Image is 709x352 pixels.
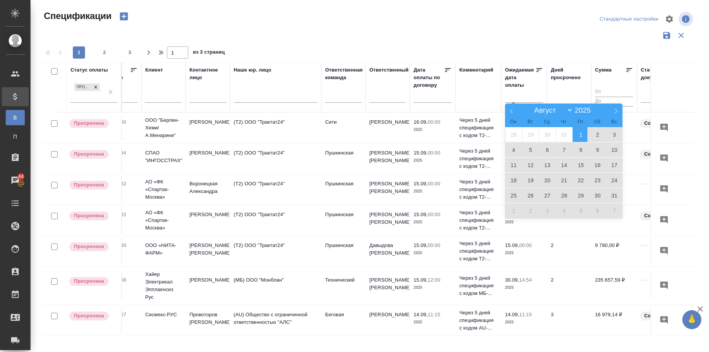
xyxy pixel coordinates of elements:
td: [PERSON_NAME] [366,307,410,334]
span: Посмотреть информацию [679,12,695,26]
p: 15.09, [414,150,428,156]
span: Август 11, 2025 [505,158,522,172]
p: Просрочена [74,181,104,189]
p: 2025 [414,218,452,226]
button: Сохранить фильтры [659,28,674,43]
p: 2025 [414,188,452,195]
span: Август 30, 2025 [589,188,606,203]
p: 2025 [505,319,543,326]
a: П [6,129,25,144]
input: До [595,97,633,106]
span: Ср [539,119,555,124]
p: 00:00 [428,242,440,248]
span: Август 22, 2025 [573,173,589,188]
p: Сисмекс-РУС [145,311,182,319]
p: Создана [644,312,665,320]
td: (Т2) ООО "Трактат24" [230,207,321,234]
td: [PERSON_NAME] [PERSON_NAME] [366,145,410,172]
p: Через 5 дней спецификация с кодом AU-... [459,309,497,332]
span: Сб [589,119,606,124]
span: Август 4, 2025 [505,142,522,157]
td: [PERSON_NAME] [366,115,410,141]
p: Через 5 дней спецификация с кодом Т2-... [459,147,497,170]
span: Сентябрь 5, 2025 [573,203,589,218]
p: 2025 [505,218,543,226]
div: Дней просрочено [551,66,587,81]
span: Вт [522,119,539,124]
td: Провоторов [PERSON_NAME] [186,307,230,334]
td: [PERSON_NAME] [186,272,230,299]
div: Контактное лицо [189,66,226,81]
p: Просрочена [74,212,104,220]
p: 11:15 [428,312,440,317]
span: из 3 страниц [193,48,225,59]
p: 00:00 [428,150,440,156]
span: Август 10, 2025 [606,142,623,157]
p: 16.09, [414,119,428,125]
span: Сентябрь 7, 2025 [606,203,623,218]
span: Сентябрь 6, 2025 [589,203,606,218]
div: Комментарий [459,66,493,74]
div: split button [598,13,660,25]
td: 235 657,59 ₽ [591,272,637,299]
span: Июль 30, 2025 [539,127,556,142]
td: (Т2) ООО "Трактат24" [230,115,321,141]
span: Август 27, 2025 [539,188,556,203]
p: 00:00 [428,119,440,125]
p: Создана [644,150,665,158]
span: Август 17, 2025 [606,158,623,172]
td: 3 [547,307,591,334]
p: 00:00 [428,181,440,186]
span: Август 24, 2025 [606,173,623,188]
div: Ответственный [369,66,409,74]
span: Август 9, 2025 [589,142,606,157]
span: Август 15, 2025 [573,158,589,172]
p: Просрочена [74,150,104,158]
div: Ответственная команда [325,66,363,81]
p: Просрочена [74,312,104,320]
p: АО «ФК «Спартак-Москва» [145,178,182,201]
span: Август 12, 2025 [522,158,539,172]
td: Давыдова [PERSON_NAME] [366,238,410,264]
p: 2025 [414,157,452,164]
span: Вс [606,119,622,124]
p: Создана [644,119,665,127]
td: Технический [321,272,366,299]
span: Август 25, 2025 [505,188,522,203]
div: Сумма [595,66,611,74]
p: 30.09, [505,277,519,283]
p: Через 5 дней спецификация с кодом Т2-... [459,209,497,232]
span: Август 31, 2025 [606,188,623,203]
span: Август 16, 2025 [589,158,606,172]
button: 2 [98,46,111,59]
span: Август 7, 2025 [556,142,573,157]
td: [PERSON_NAME] [PERSON_NAME] [366,272,410,299]
p: 2025 [414,284,452,291]
div: Ожидаемая дата оплаты [505,66,536,89]
td: [PERSON_NAME] [PERSON_NAME] [186,238,230,264]
td: Воронецкая Александра [186,176,230,203]
div: Клиент [145,66,163,74]
span: Август 28, 2025 [556,188,573,203]
td: [PERSON_NAME] [186,115,230,141]
span: Август 5, 2025 [522,142,539,157]
span: Август 13, 2025 [539,158,556,172]
p: ООО "Берлин-Хеми/А.Менарини" [145,116,182,139]
span: 3 [124,49,136,56]
p: Через 5 дней спецификация с кодом МБ-... [459,274,497,297]
p: Просрочена [74,119,104,127]
button: Сбросить фильтры [674,28,688,43]
td: 2 [547,207,591,234]
span: Июль 28, 2025 [505,127,522,142]
span: Август 23, 2025 [589,173,606,188]
p: 15.09, [414,242,428,248]
td: 2 [547,238,591,264]
td: (Т2) ООО "Трактат24" [230,176,321,203]
p: Хайер Электрикал Эпплаенсиз Рус [145,271,182,301]
span: Август 3, 2025 [606,127,623,142]
td: Пушкинская [321,238,366,264]
span: Август 18, 2025 [505,173,522,188]
span: Июль 31, 2025 [556,127,573,142]
p: 2025 [414,249,452,257]
select: Month [531,106,573,115]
